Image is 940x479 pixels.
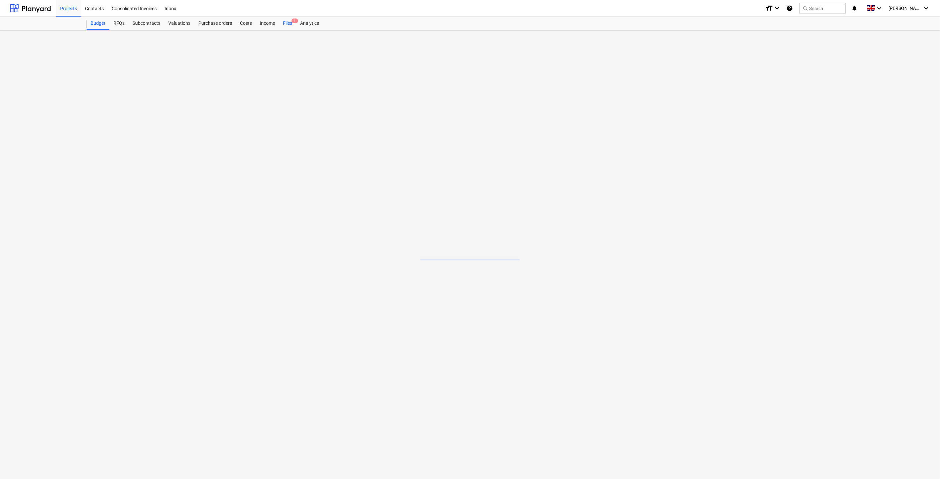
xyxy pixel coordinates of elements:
a: Budget [87,17,109,30]
iframe: Chat Widget [907,447,940,479]
a: Analytics [296,17,323,30]
div: Files [279,17,296,30]
a: Valuations [164,17,194,30]
a: Costs [236,17,256,30]
i: keyboard_arrow_down [922,4,930,12]
i: notifications [851,4,858,12]
i: keyboard_arrow_down [773,4,781,12]
a: Income [256,17,279,30]
i: keyboard_arrow_down [875,4,883,12]
span: 1 [292,18,298,23]
i: format_size [765,4,773,12]
span: search [803,6,808,11]
span: [PERSON_NAME] [888,6,921,11]
a: Files1 [279,17,296,30]
a: Subcontracts [129,17,164,30]
a: Purchase orders [194,17,236,30]
button: Search [800,3,846,14]
i: Knowledge base [786,4,793,12]
a: RFQs [109,17,129,30]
